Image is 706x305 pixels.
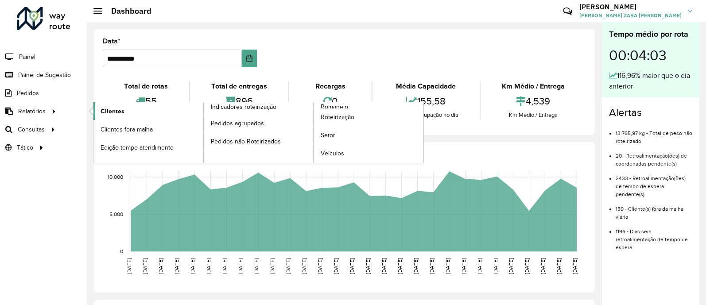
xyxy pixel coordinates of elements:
a: Veículos [314,145,423,162]
text: [DATE] [253,258,259,274]
div: Km Médio / Entrega [483,111,584,120]
text: 0 [120,248,123,254]
div: Total de rotas [105,81,187,92]
span: Veículos [321,149,344,158]
span: Painel [19,52,35,62]
a: Romaneio [204,102,424,163]
div: Total de entregas [192,81,286,92]
text: [DATE] [349,258,355,274]
span: Consultas [18,125,45,134]
a: Roteirização [314,108,423,126]
text: 10,000 [108,174,123,180]
span: [PERSON_NAME] ZARA [PERSON_NAME] [579,12,682,19]
span: Clientes [101,107,124,116]
text: [DATE] [142,258,148,274]
text: [DATE] [524,258,530,274]
text: [DATE] [365,258,371,274]
a: Edição tempo atendimento [93,139,203,156]
li: 2433 - Retroalimentação(ões) de tempo de espera pendente(s) [616,168,692,198]
div: Média de ocupação no dia [375,111,477,120]
div: Km Médio / Entrega [483,81,584,92]
a: Pedidos não Roteirizados [204,132,314,150]
text: [DATE] [158,258,164,274]
text: [DATE] [221,258,227,274]
text: [DATE] [572,258,578,274]
span: Relatórios [18,107,46,116]
span: Romaneio [321,102,348,112]
div: 896 [192,92,286,111]
h2: Dashboard [102,6,151,16]
text: [DATE] [397,258,403,274]
a: Setor [314,127,423,144]
span: Tático [17,143,33,152]
span: Pedidos não Roteirizados [211,137,281,146]
text: [DATE] [206,258,211,274]
text: [DATE] [237,258,243,274]
a: Clientes [93,102,203,120]
h3: [PERSON_NAME] [579,3,682,11]
a: Indicadores roteirização [93,102,314,163]
text: [DATE] [477,258,482,274]
span: Roteirização [321,112,354,122]
span: Edição tempo atendimento [101,143,174,152]
text: [DATE] [190,258,195,274]
text: [DATE] [493,258,498,274]
text: [DATE] [317,258,323,274]
div: 0 [291,92,369,111]
a: Pedidos agrupados [204,114,314,132]
a: Contato Rápido [558,2,577,21]
text: [DATE] [174,258,179,274]
span: Setor [321,131,335,140]
text: [DATE] [301,258,307,274]
label: Data [103,36,120,46]
span: Clientes fora malha [101,125,153,134]
text: [DATE] [333,258,339,274]
text: [DATE] [126,258,132,274]
li: 159 - Cliente(s) fora da malha viária [616,198,692,221]
span: Painel de Sugestão [18,70,71,80]
div: 116,96% maior que o dia anterior [609,70,692,92]
text: [DATE] [429,258,434,274]
span: Pedidos [17,89,39,98]
div: Tempo médio por rota [609,28,692,40]
div: Média Capacidade [375,81,477,92]
span: Indicadores roteirização [211,102,276,112]
div: 155,58 [375,92,477,111]
li: 20 - Retroalimentação(ões) de coordenadas pendente(s) [616,145,692,168]
div: Recargas [291,81,369,92]
a: Clientes fora malha [93,120,203,138]
span: Pedidos agrupados [211,119,264,128]
text: [DATE] [540,258,546,274]
text: [DATE] [381,258,387,274]
text: [DATE] [413,258,419,274]
text: [DATE] [445,258,450,274]
text: [DATE] [269,258,275,274]
text: [DATE] [461,258,466,274]
button: Choose Date [242,50,257,67]
text: 5,000 [109,211,123,217]
text: [DATE] [508,258,514,274]
text: [DATE] [285,258,291,274]
div: 4,539 [483,92,584,111]
li: 1196 - Dias sem retroalimentação de tempo de espera [616,221,692,251]
li: 13.765,97 kg - Total de peso não roteirizado [616,123,692,145]
div: 00:04:03 [609,40,692,70]
h4: Alertas [609,106,692,119]
div: 55 [105,92,187,111]
text: [DATE] [556,258,562,274]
